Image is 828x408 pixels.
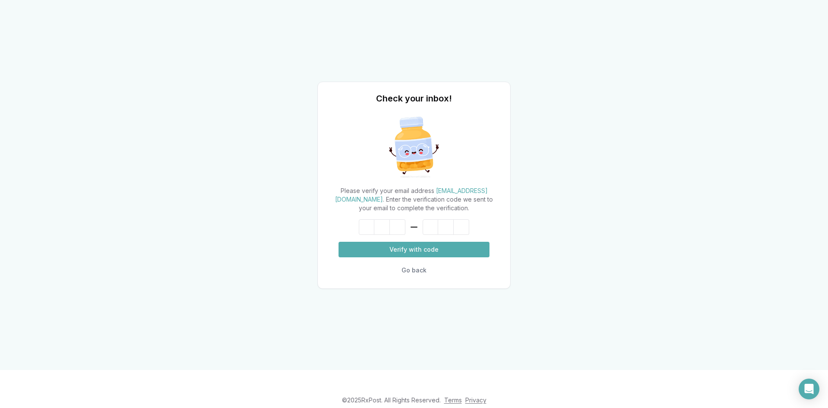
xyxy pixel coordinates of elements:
[444,396,462,404] a: Terms
[339,242,489,257] button: Verify with code
[328,187,500,212] div: Please verify your email address . Enter the verification code we sent to your email to complete ...
[465,396,486,404] a: Privacy
[382,115,446,180] img: Excited Pill Bottle
[335,187,488,203] span: [EMAIL_ADDRESS][DOMAIN_NAME]
[339,263,489,278] button: Go back
[799,379,819,399] div: Open Intercom Messenger
[376,92,452,104] h1: Check your inbox!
